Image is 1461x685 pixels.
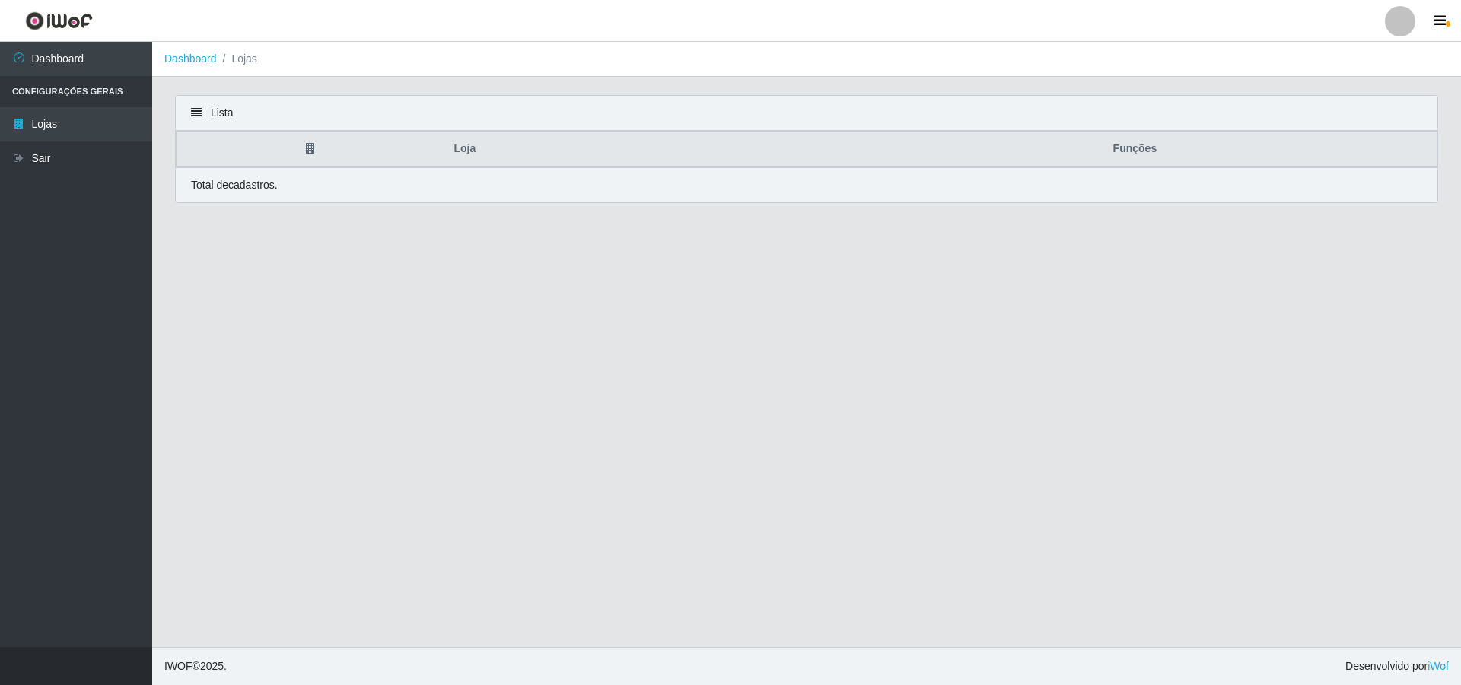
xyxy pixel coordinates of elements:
img: CoreUI Logo [25,11,93,30]
th: Loja [444,132,832,167]
li: Lojas [217,51,257,67]
th: Funções [833,132,1437,167]
div: Lista [176,96,1437,131]
span: © 2025 . [164,658,227,674]
span: Desenvolvido por [1345,658,1449,674]
p: Total de cadastros. [191,177,278,193]
a: iWof [1428,660,1449,672]
span: IWOF [164,660,193,672]
a: Dashboard [164,52,217,65]
nav: breadcrumb [152,42,1461,77]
